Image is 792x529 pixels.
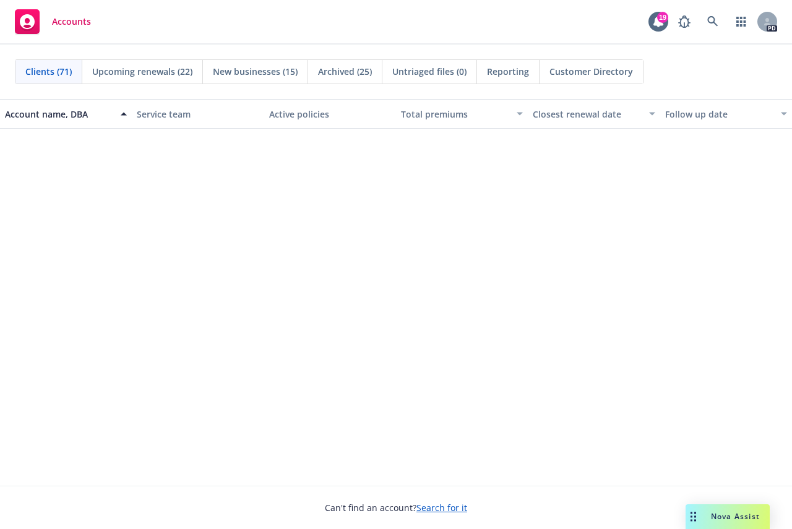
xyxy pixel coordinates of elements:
[416,502,467,514] a: Search for it
[533,108,641,121] div: Closest renewal date
[672,9,697,34] a: Report a Bug
[10,4,96,39] a: Accounts
[269,108,391,121] div: Active policies
[528,99,660,129] button: Closest renewal date
[686,504,770,529] button: Nova Assist
[392,65,467,78] span: Untriaged files (0)
[396,99,528,129] button: Total premiums
[5,108,113,121] div: Account name, DBA
[729,9,754,34] a: Switch app
[711,511,760,522] span: Nova Assist
[660,99,792,129] button: Follow up date
[665,108,773,121] div: Follow up date
[25,65,72,78] span: Clients (71)
[137,108,259,121] div: Service team
[264,99,396,129] button: Active policies
[213,65,298,78] span: New businesses (15)
[686,504,701,529] div: Drag to move
[549,65,633,78] span: Customer Directory
[325,501,467,514] span: Can't find an account?
[92,65,192,78] span: Upcoming renewals (22)
[401,108,509,121] div: Total premiums
[487,65,529,78] span: Reporting
[52,17,91,27] span: Accounts
[700,9,725,34] a: Search
[657,12,668,23] div: 19
[318,65,372,78] span: Archived (25)
[132,99,264,129] button: Service team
